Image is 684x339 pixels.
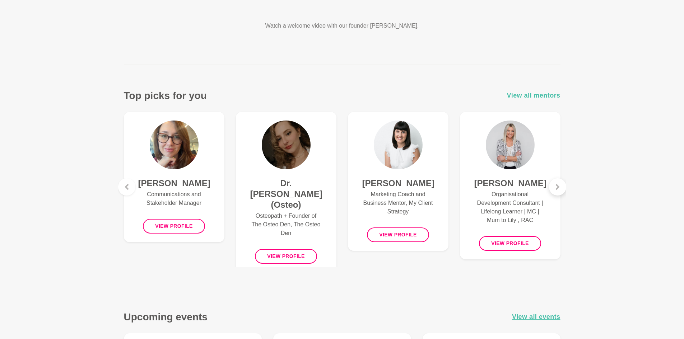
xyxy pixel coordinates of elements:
[479,236,541,251] button: View profile
[362,190,434,216] p: Marketing Coach and Business Mentor, My Client Strategy
[150,121,199,169] img: Courtney McCloud
[460,112,560,259] a: Hayley Scott[PERSON_NAME]Organisational Development Consultant | Lifelong Learner | MC | Mum to L...
[124,89,207,102] h3: Top picks for you
[507,90,560,101] a: View all mentors
[250,178,322,210] h4: Dr. [PERSON_NAME] (Osteo)
[143,219,205,234] button: View profile
[239,22,446,30] p: Watch a welcome video with our founder [PERSON_NAME].
[255,249,317,264] button: View profile
[348,112,448,251] a: Hayley Robertson[PERSON_NAME]Marketing Coach and Business Mentor, My Client StrategyView profile
[250,212,322,237] p: Osteopath + Founder of The Osteo Den, The Osteo Den
[262,121,311,169] img: Dr. Anastasiya Ovechkin (Osteo)
[138,178,210,189] h4: [PERSON_NAME]
[474,178,546,189] h4: [PERSON_NAME]
[124,112,224,242] a: Courtney McCloud[PERSON_NAME]Communications and Stakeholder ManagerView profile
[138,190,210,207] p: Communications and Stakeholder Manager
[486,121,535,169] img: Hayley Scott
[474,190,546,225] p: Organisational Development Consultant | Lifelong Learner | MC | Mum to Lily , RAC
[124,311,208,323] h3: Upcoming events
[362,178,434,189] h4: [PERSON_NAME]
[512,312,560,322] a: View all events
[236,112,336,272] a: Dr. Anastasiya Ovechkin (Osteo)Dr. [PERSON_NAME] (Osteo)Osteopath + Founder of The Osteo Den, The...
[367,227,429,242] button: View profile
[374,121,423,169] img: Hayley Robertson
